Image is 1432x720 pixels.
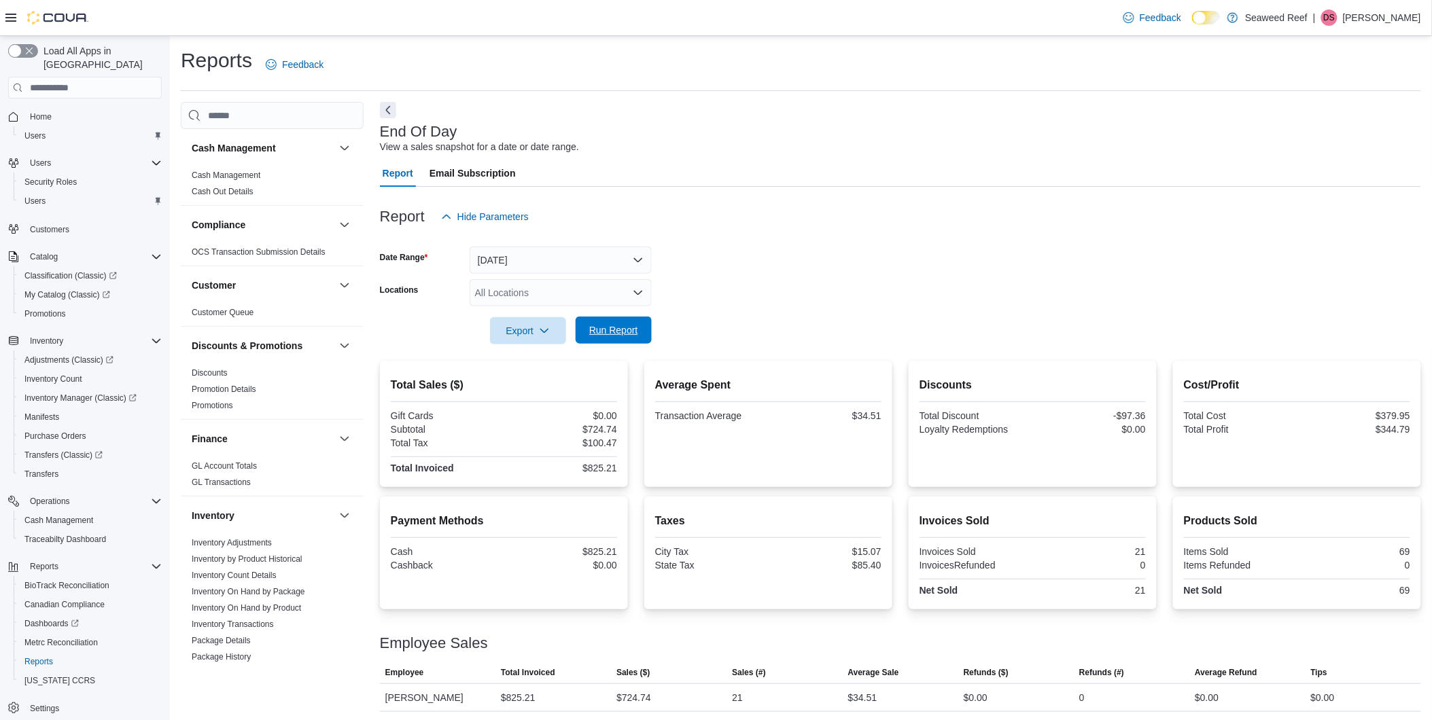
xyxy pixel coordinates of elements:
a: Cash Out Details [192,187,254,196]
button: Users [24,155,56,171]
button: Canadian Compliance [14,595,167,614]
div: 21 [1035,546,1146,557]
h3: Report [380,209,425,225]
h2: Taxes [655,513,881,529]
span: Purchase Orders [24,431,86,442]
span: Users [24,155,162,171]
div: 69 [1299,546,1410,557]
span: Dashboards [24,618,79,629]
a: BioTrack Reconciliation [19,577,115,594]
span: Inventory Transactions [192,619,274,630]
button: Settings [3,698,167,718]
h2: Average Spent [655,377,881,393]
span: Customers [24,220,162,237]
span: Total Invoiced [501,667,555,678]
div: Cashback [391,560,502,571]
a: Transfers [19,466,64,482]
span: Washington CCRS [19,672,162,689]
button: Operations [24,493,75,509]
div: 69 [1299,585,1410,596]
h3: Inventory [192,509,234,522]
div: State Tax [655,560,766,571]
p: Seaweed Reef [1245,10,1308,26]
div: -$97.36 [1035,410,1146,421]
span: Canadian Compliance [24,599,105,610]
button: Compliance [336,217,353,233]
button: Metrc Reconciliation [14,633,167,652]
h1: Reports [181,47,252,74]
span: Tips [1311,667,1327,678]
button: Hide Parameters [436,203,534,230]
label: Locations [380,285,419,295]
button: Manifests [14,408,167,427]
div: Items Sold [1184,546,1295,557]
span: Adjustments (Classic) [19,352,162,368]
button: Reports [3,557,167,576]
a: Inventory Transactions [192,619,274,629]
h3: End Of Day [380,124,457,140]
button: Traceabilty Dashboard [14,530,167,549]
a: Settings [24,700,65,717]
span: Settings [24,700,162,717]
span: Security Roles [24,177,77,187]
a: Traceabilty Dashboard [19,531,111,547]
span: Manifests [24,412,59,422]
strong: Total Invoiced [391,463,454,473]
div: $825.21 [501,689,536,706]
button: Purchase Orders [14,427,167,446]
span: Inventory [24,333,162,349]
button: Customer [336,277,353,293]
img: Cova [27,11,88,24]
button: Promotions [14,304,167,323]
a: Inventory Adjustments [192,538,272,547]
input: Dark Mode [1192,11,1221,25]
div: $825.21 [506,463,617,473]
div: $344.79 [1299,424,1410,435]
button: Run Report [576,317,652,344]
h2: Payment Methods [391,513,617,529]
a: Promotions [19,306,71,322]
span: Settings [30,703,59,714]
div: $0.00 [1195,689,1219,706]
span: Customers [30,224,69,235]
div: Items Refunded [1184,560,1295,571]
a: Purchase Orders [19,428,92,444]
span: Inventory Count [24,374,82,384]
span: Users [24,130,46,141]
span: Dark Mode [1192,24,1193,25]
a: Inventory by Product Historical [192,554,302,564]
div: Transaction Average [655,410,766,421]
a: Inventory Count [19,371,88,387]
span: Inventory Manager (Classic) [24,393,137,403]
a: Security Roles [19,174,82,190]
span: Inventory by Product Historical [192,554,302,564]
a: Package Details [192,636,251,645]
span: OCS Transaction Submission Details [192,247,326,257]
span: Inventory [30,336,63,346]
span: Sales ($) [616,667,650,678]
span: Transfers [19,466,162,482]
h3: Finance [192,432,228,446]
div: $379.95 [1299,410,1410,421]
a: Feedback [1118,4,1187,31]
a: Customer Queue [192,308,254,317]
a: Classification (Classic) [19,268,122,284]
a: Promotions [192,401,233,410]
div: 21 [732,689,743,706]
div: Loyalty Redemptions [920,424,1030,435]
h3: Cash Management [192,141,276,155]
span: Feedback [1140,11,1181,24]
div: $85.40 [771,560,881,571]
span: Operations [24,493,162,509]
span: Discounts [192,367,228,378]
span: Promotions [192,400,233,411]
a: Cash Management [192,170,260,180]
div: Gift Cards [391,410,502,421]
button: Catalog [3,247,167,266]
span: Transfers (Classic) [24,450,103,461]
span: Users [19,128,162,144]
span: Catalog [30,251,58,262]
span: GL Transactions [192,477,251,488]
button: Inventory [24,333,69,349]
div: Finance [181,458,364,496]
